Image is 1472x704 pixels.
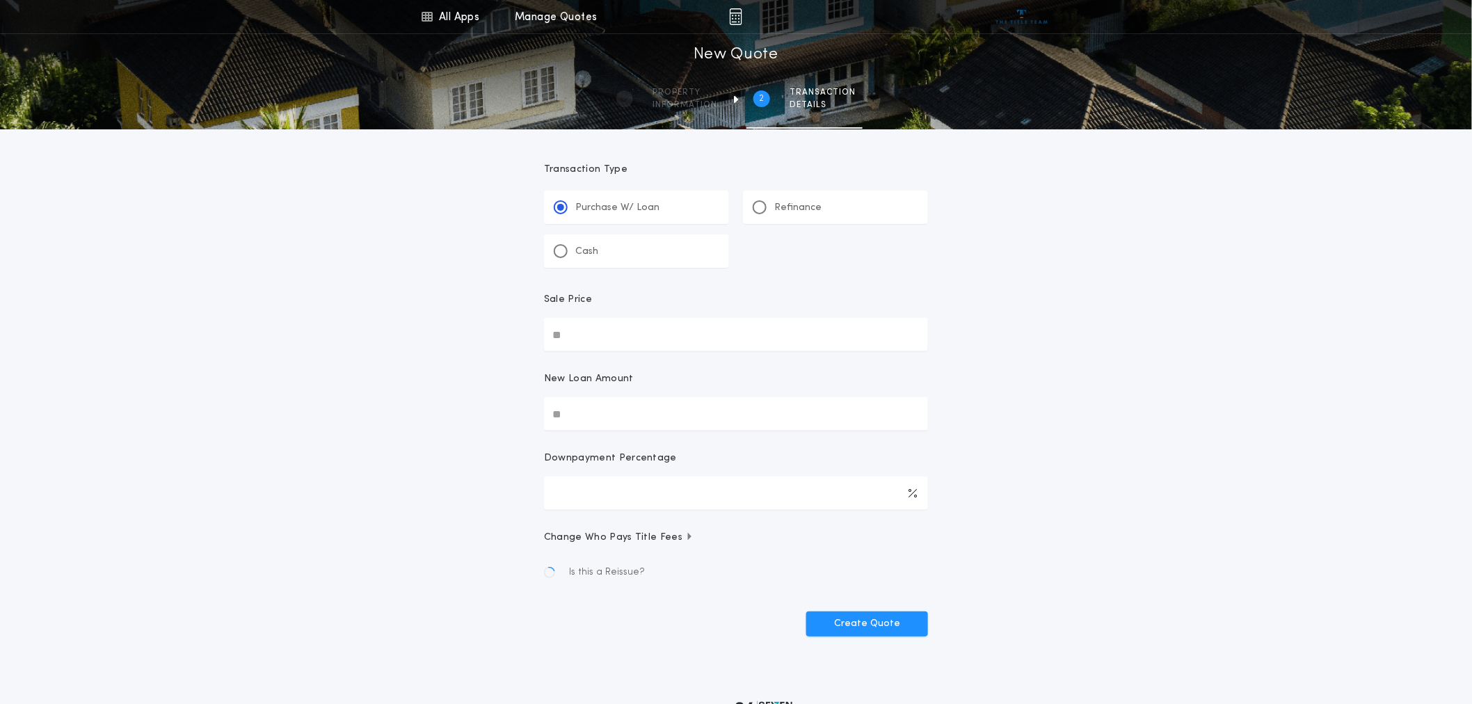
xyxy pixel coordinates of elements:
[544,163,928,177] p: Transaction Type
[544,531,928,545] button: Change Who Pays Title Fees
[544,293,592,307] p: Sale Price
[996,10,1048,24] img: vs-icon
[544,477,928,510] input: Downpayment Percentage
[544,451,677,465] p: Downpayment Percentage
[653,87,717,98] span: Property
[790,99,856,111] span: details
[544,372,634,386] p: New Loan Amount
[790,87,856,98] span: Transaction
[569,566,645,579] span: Is this a Reissue?
[544,397,928,431] input: New Loan Amount
[760,93,765,104] h2: 2
[806,611,928,637] button: Create Quote
[575,201,659,215] p: Purchase W/ Loan
[653,99,717,111] span: information
[544,318,928,351] input: Sale Price
[544,531,694,545] span: Change Who Pays Title Fees
[575,245,598,259] p: Cash
[729,8,742,25] img: img
[694,44,778,66] h1: New Quote
[774,201,822,215] p: Refinance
